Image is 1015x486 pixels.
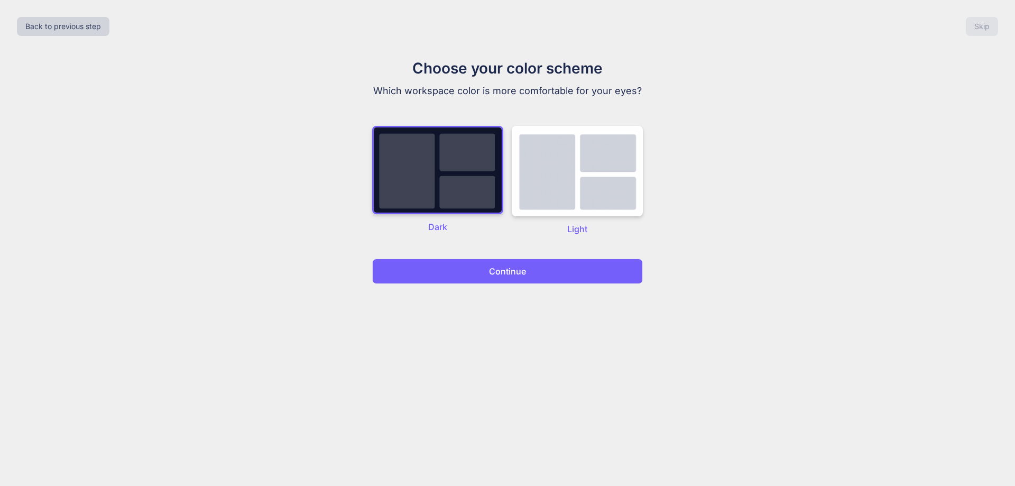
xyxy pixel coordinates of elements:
button: Back to previous step [17,17,109,36]
button: Skip [966,17,998,36]
p: Light [512,223,643,235]
p: Dark [372,221,503,233]
p: Which workspace color is more comfortable for your eyes? [330,84,685,98]
h1: Choose your color scheme [330,57,685,79]
button: Continue [372,259,643,284]
img: dark [512,126,643,216]
p: Continue [489,265,526,278]
img: dark [372,126,503,214]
